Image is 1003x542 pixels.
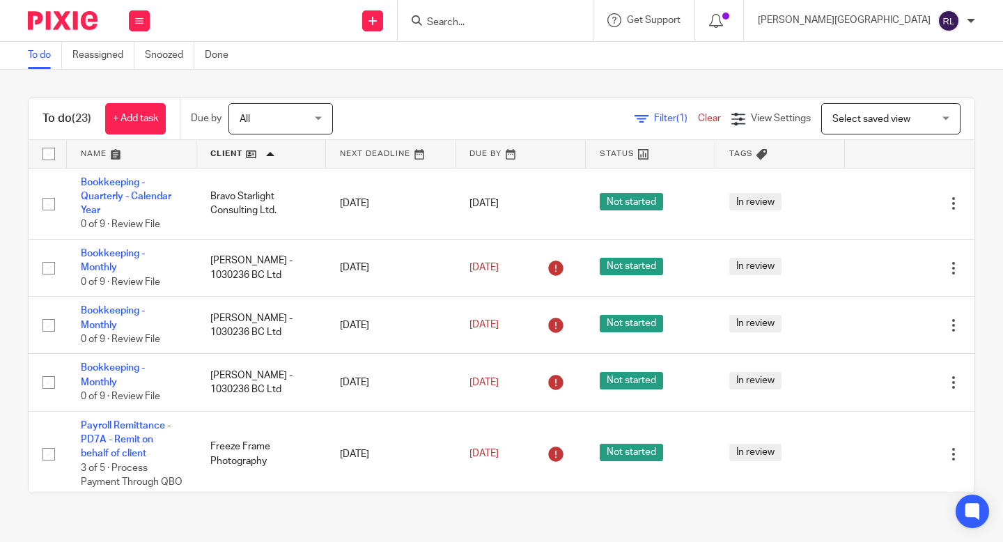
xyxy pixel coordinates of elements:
a: Bookkeeping - Monthly [81,363,145,387]
span: Not started [600,372,663,389]
span: Tags [729,150,753,157]
a: Bookkeeping - Quarterly - Calendar Year [81,178,171,216]
input: Search [426,17,551,29]
span: [DATE] [469,449,499,458]
span: Not started [600,444,663,461]
span: [DATE] [469,320,499,330]
span: Not started [600,315,663,332]
a: + Add task [105,103,166,134]
a: To do [28,42,62,69]
span: 0 of 9 · Review File [81,277,160,287]
span: 3 of 5 · Process Payment Through QBO [81,463,182,488]
td: [DATE] [326,240,456,297]
span: Get Support [627,15,681,25]
img: svg%3E [938,10,960,32]
span: (1) [676,114,687,123]
span: 0 of 9 · Review File [81,220,160,230]
span: [DATE] [469,199,499,208]
span: In review [729,193,782,210]
h1: To do [42,111,91,126]
a: Snoozed [145,42,194,69]
a: Bookkeeping - Monthly [81,306,145,330]
span: Filter [654,114,698,123]
a: Bookkeeping - Monthly [81,249,145,272]
span: [DATE] [469,378,499,387]
a: Payroll Remittance - PD7A - Remit on behalf of client [81,421,171,459]
img: Pixie [28,11,98,30]
td: [DATE] [326,354,456,411]
span: [DATE] [469,263,499,272]
span: In review [729,258,782,275]
span: All [240,114,250,124]
span: (23) [72,113,91,124]
a: Reassigned [72,42,134,69]
p: Due by [191,111,221,125]
span: In review [729,372,782,389]
a: Done [205,42,239,69]
td: [PERSON_NAME] - 1030236 BC Ltd [196,297,326,354]
span: Select saved view [832,114,910,124]
td: [PERSON_NAME] - 1030236 BC Ltd [196,354,326,411]
a: Clear [698,114,721,123]
span: 0 of 9 · Review File [81,392,160,401]
span: 0 of 9 · Review File [81,334,160,344]
span: View Settings [751,114,811,123]
td: Freeze Frame Photography [196,411,326,497]
td: [DATE] [326,168,456,240]
p: [PERSON_NAME][GEOGRAPHIC_DATA] [758,13,931,27]
td: [DATE] [326,411,456,497]
td: [PERSON_NAME] - 1030236 BC Ltd [196,240,326,297]
span: Not started [600,258,663,275]
span: In review [729,444,782,461]
span: Not started [600,193,663,210]
span: In review [729,315,782,332]
td: Bravo Starlight Consulting Ltd. [196,168,326,240]
td: [DATE] [326,297,456,354]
